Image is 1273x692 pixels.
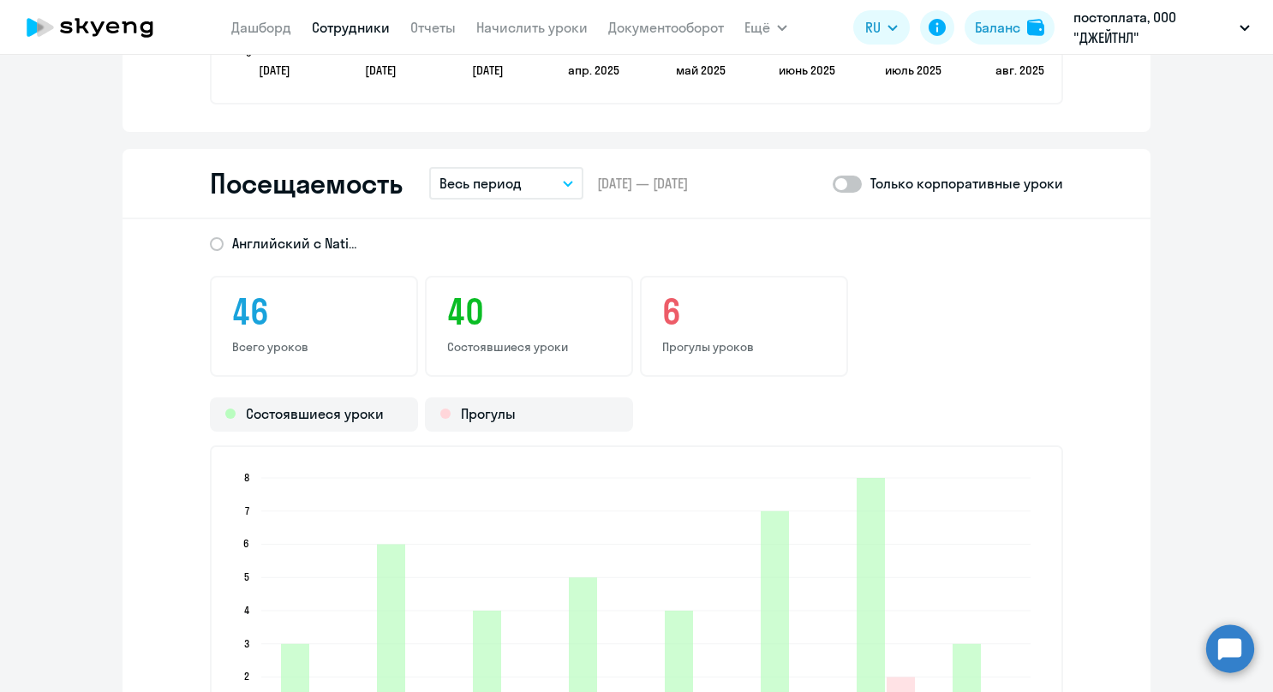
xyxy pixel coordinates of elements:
div: Прогулы [425,397,633,432]
h2: Посещаемость [210,166,402,200]
text: июнь 2025 [779,63,835,78]
text: [DATE] [472,63,504,78]
button: Ещё [744,10,787,45]
span: Английский с Native [232,234,361,253]
text: 6 [243,537,249,550]
span: RU [865,17,881,38]
button: Весь период [429,167,583,200]
img: balance [1027,19,1044,36]
button: постоплата, ООО "ДЖЕЙТНЛ" [1065,7,1258,48]
text: 8 [244,471,249,484]
h3: 46 [232,291,396,332]
text: 4 [244,604,249,617]
text: 7 [245,504,249,517]
a: Отчеты [410,19,456,36]
h3: 40 [447,291,611,332]
p: Всего уроков [232,339,396,355]
p: постоплата, ООО "ДЖЕЙТНЛ" [1073,7,1233,48]
div: Состоявшиеся уроки [210,397,418,432]
text: [DATE] [259,63,290,78]
text: 0 [246,46,252,59]
text: авг. 2025 [995,63,1044,78]
text: июль 2025 [885,63,941,78]
p: Только корпоративные уроки [870,173,1063,194]
p: Состоявшиеся уроки [447,339,611,355]
div: Баланс [975,17,1020,38]
text: [DATE] [365,63,397,78]
span: [DATE] — [DATE] [597,174,688,193]
text: апр. 2025 [568,63,619,78]
button: RU [853,10,910,45]
text: 5 [244,570,249,583]
a: Начислить уроки [476,19,588,36]
p: Весь период [439,173,522,194]
text: 3 [244,637,249,650]
button: Балансbalance [965,10,1055,45]
a: Сотрудники [312,19,390,36]
span: Ещё [744,17,770,38]
text: май 2025 [676,63,726,78]
text: 2 [244,670,249,683]
p: Прогулы уроков [662,339,826,355]
h3: 6 [662,291,826,332]
a: Дашборд [231,19,291,36]
a: Документооборот [608,19,724,36]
